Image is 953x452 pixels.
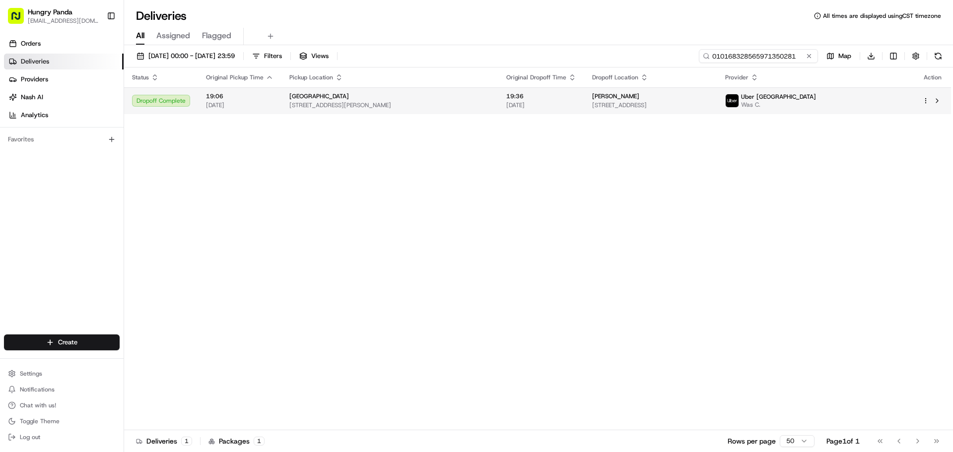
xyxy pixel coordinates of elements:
[289,73,333,81] span: Pickup Location
[21,75,48,84] span: Providers
[4,54,124,69] a: Deliveries
[20,417,60,425] span: Toggle Theme
[741,93,816,101] span: Uber [GEOGRAPHIC_DATA]
[264,52,282,61] span: Filters
[823,12,941,20] span: All times are displayed using CST timezone
[28,7,72,17] button: Hungry Panda
[206,92,273,100] span: 19:06
[4,430,120,444] button: Log out
[838,52,851,61] span: Map
[4,383,120,396] button: Notifications
[728,436,776,446] p: Rows per page
[506,73,566,81] span: Original Dropoff Time
[21,111,48,120] span: Analytics
[10,223,18,231] div: 📗
[822,49,856,63] button: Map
[922,73,943,81] div: Action
[132,49,239,63] button: [DATE] 00:00 - [DATE] 23:59
[4,131,120,147] div: Favorites
[82,181,86,189] span: •
[4,398,120,412] button: Chat with us!
[21,95,39,113] img: 1727276513143-84d647e1-66c0-4f92-a045-3c9f9f5dfd92
[4,4,103,28] button: Hungry Panda[EMAIL_ADDRESS][DOMAIN_NAME]
[148,52,235,61] span: [DATE] 00:00 - [DATE] 23:59
[6,218,80,236] a: 📗Knowledge Base
[311,52,329,61] span: Views
[10,171,26,187] img: Asif Zaman Khan
[70,246,120,254] a: Powered byPylon
[741,101,816,109] span: Was C.
[20,222,76,232] span: Knowledge Base
[4,334,120,350] button: Create
[84,223,92,231] div: 💻
[136,8,187,24] h1: Deliveries
[21,93,43,102] span: Nash AI
[4,36,124,52] a: Orders
[132,73,149,81] span: Status
[10,95,28,113] img: 1736555255976-a54dd68f-1ca7-489b-9aae-adbdc363a1c4
[38,154,62,162] span: 8月15日
[592,73,638,81] span: Dropoff Location
[248,49,286,63] button: Filters
[45,105,136,113] div: We're available if you need us!
[826,436,860,446] div: Page 1 of 1
[94,222,159,232] span: API Documentation
[931,49,945,63] button: Refresh
[20,433,40,441] span: Log out
[699,49,818,63] input: Type to search
[20,386,55,393] span: Notifications
[506,92,576,100] span: 19:36
[21,57,49,66] span: Deliveries
[4,414,120,428] button: Toggle Theme
[20,181,28,189] img: 1736555255976-a54dd68f-1ca7-489b-9aae-adbdc363a1c4
[289,92,349,100] span: [GEOGRAPHIC_DATA]
[99,246,120,254] span: Pylon
[254,437,265,446] div: 1
[4,71,124,87] a: Providers
[4,107,124,123] a: Analytics
[169,98,181,110] button: Start new chat
[726,94,739,107] img: uber-new-logo.jpeg
[202,30,231,42] span: Flagged
[10,40,181,56] p: Welcome 👋
[10,129,64,137] div: Past conversations
[154,127,181,139] button: See all
[156,30,190,42] span: Assigned
[206,73,264,81] span: Original Pickup Time
[725,73,749,81] span: Provider
[20,401,56,409] span: Chat with us!
[28,17,99,25] button: [EMAIL_ADDRESS][DOMAIN_NAME]
[208,436,265,446] div: Packages
[206,101,273,109] span: [DATE]
[136,436,192,446] div: Deliveries
[45,95,163,105] div: Start new chat
[58,338,77,347] span: Create
[181,437,192,446] div: 1
[33,154,36,162] span: •
[295,49,333,63] button: Views
[136,30,144,42] span: All
[592,92,639,100] span: [PERSON_NAME]
[20,370,42,378] span: Settings
[80,218,163,236] a: 💻API Documentation
[26,64,164,74] input: Clear
[10,10,30,30] img: Nash
[289,101,490,109] span: [STREET_ADDRESS][PERSON_NAME]
[88,181,107,189] span: 8月7日
[31,181,80,189] span: [PERSON_NAME]
[21,39,41,48] span: Orders
[592,101,709,109] span: [STREET_ADDRESS]
[506,101,576,109] span: [DATE]
[4,89,124,105] a: Nash AI
[4,367,120,381] button: Settings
